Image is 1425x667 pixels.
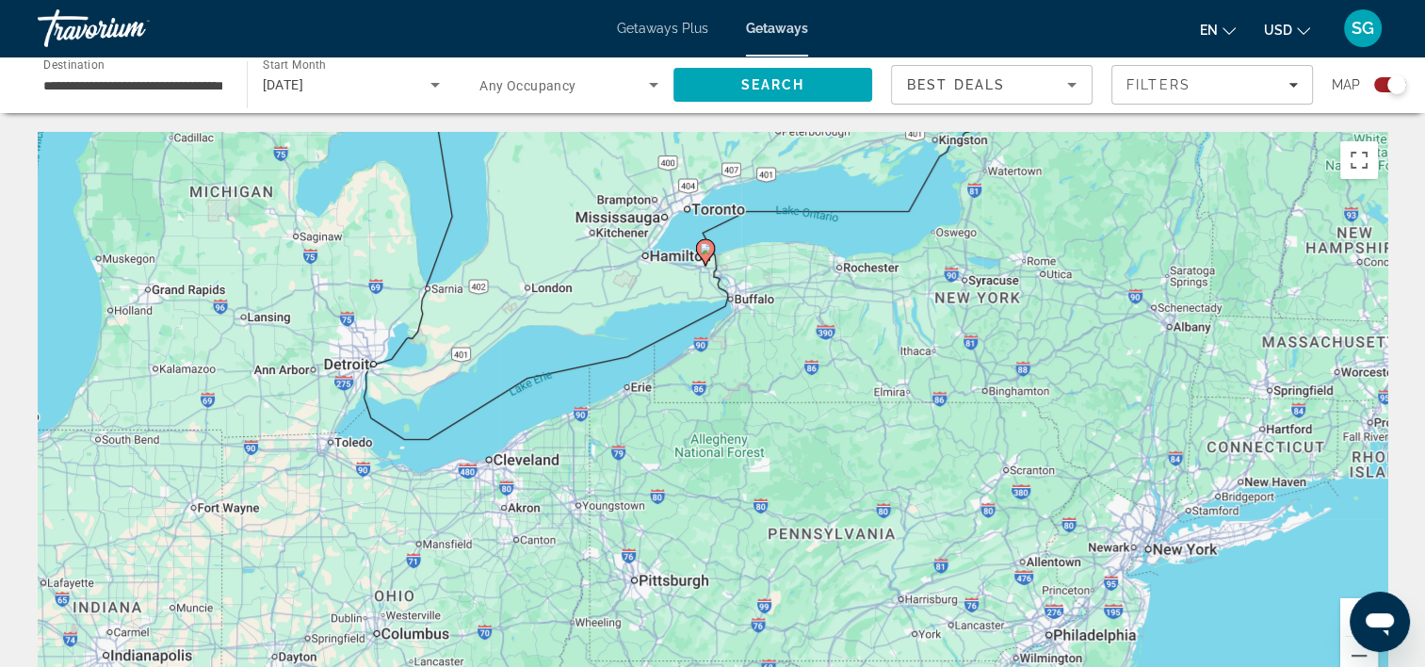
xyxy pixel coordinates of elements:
[263,77,304,92] span: [DATE]
[1111,65,1313,105] button: Filters
[479,78,576,93] span: Any Occupancy
[746,21,808,36] a: Getaways
[1350,592,1410,652] iframe: Button to launch messaging window
[1264,16,1310,43] button: Change currency
[1332,72,1360,98] span: Map
[1352,19,1374,38] span: SG
[1264,23,1292,38] span: USD
[1126,77,1190,92] span: Filters
[1200,23,1218,38] span: en
[43,74,222,97] input: Select destination
[1200,16,1236,43] button: Change language
[1340,598,1378,636] button: Zoom in
[907,77,1005,92] span: Best Deals
[38,4,226,53] a: Travorium
[263,58,326,72] span: Start Month
[617,21,708,36] a: Getaways Plus
[43,57,105,71] span: Destination
[673,68,873,102] button: Search
[1338,8,1387,48] button: User Menu
[740,77,804,92] span: Search
[1340,141,1378,179] button: Toggle fullscreen view
[907,73,1077,96] mat-select: Sort by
